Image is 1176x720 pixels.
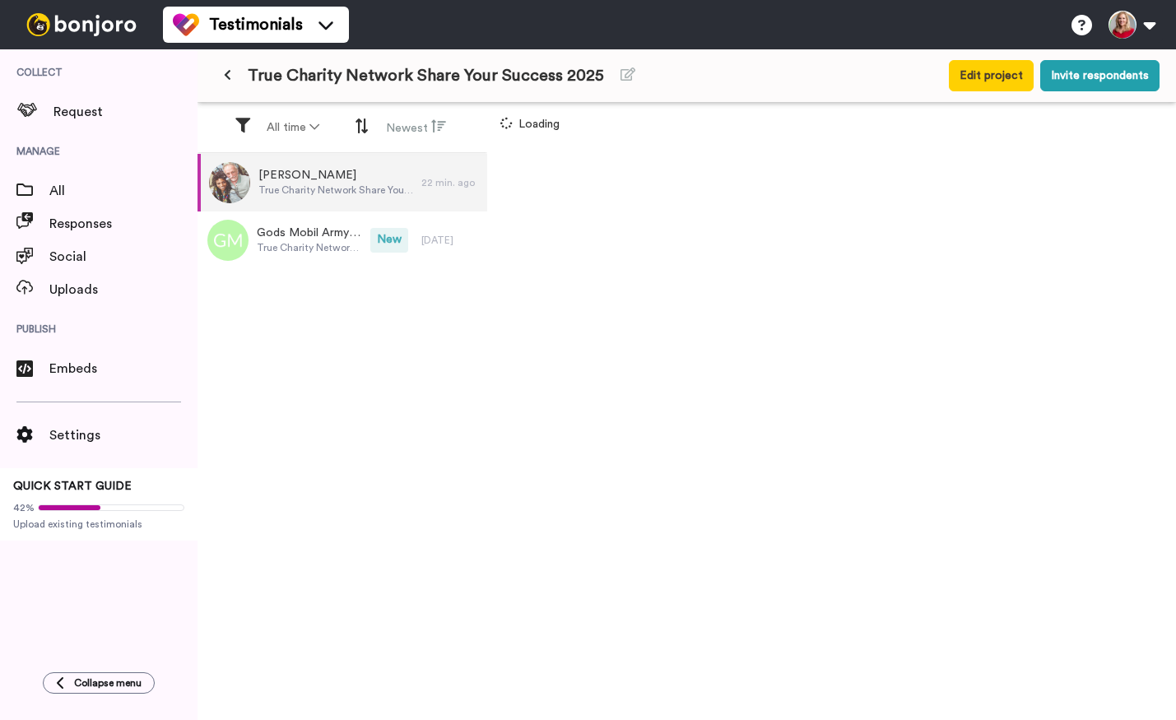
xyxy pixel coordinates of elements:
[421,234,479,247] div: [DATE]
[49,214,198,234] span: Responses
[207,220,249,261] img: gm.png
[13,481,132,492] span: QUICK START GUIDE
[209,162,250,203] img: 41cbb861-5610-49c7-834a-158ca24d74d3.jpg
[49,247,198,267] span: Social
[13,518,184,531] span: Upload existing testimonials
[49,181,198,201] span: All
[258,167,413,183] span: [PERSON_NAME]
[49,425,198,445] span: Settings
[74,676,142,690] span: Collapse menu
[257,225,362,241] span: Gods Mobil Army/[PERSON_NAME]
[209,13,303,36] span: Testimonials
[257,113,329,142] button: All time
[173,12,199,38] img: tm-color.svg
[13,501,35,514] span: 42%
[248,64,604,87] span: True Charity Network Share Your Success 2025
[376,112,456,143] button: Newest
[49,280,198,300] span: Uploads
[370,228,408,253] span: New
[49,359,198,379] span: Embeds
[198,154,487,211] a: [PERSON_NAME]True Charity Network Share Your Success 202522 min. ago
[53,102,198,122] span: Request
[43,672,155,694] button: Collapse menu
[1040,60,1160,91] button: Invite respondents
[257,241,362,254] span: True Charity Network Share Your Success 2025
[198,211,487,269] a: Gods Mobil Army/[PERSON_NAME]True Charity Network Share Your Success 2025New[DATE]
[258,183,413,197] span: True Charity Network Share Your Success 2025
[949,60,1034,91] button: Edit project
[20,13,143,36] img: bj-logo-header-white.svg
[421,176,479,189] div: 22 min. ago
